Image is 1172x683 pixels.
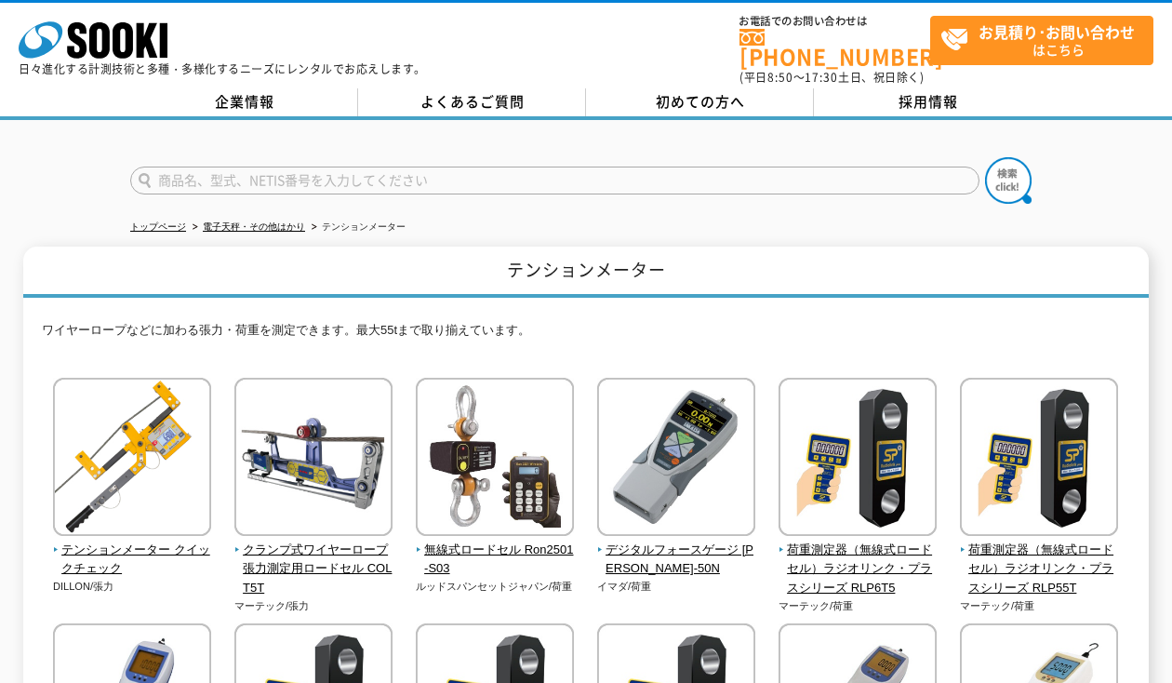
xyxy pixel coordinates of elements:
[739,69,924,86] span: (平日 ～ 土日、祝日除く)
[234,541,393,598] span: クランプ式ワイヤーロープ張力測定用ロードセル COLT5T
[960,523,1119,598] a: 荷重測定器（無線式ロードセル）ラジオリンク・プラスシリーズ RLP55T
[53,378,211,541] img: テンションメーター クイックチェック
[805,69,838,86] span: 17:30
[985,157,1032,204] img: btn_search.png
[203,221,305,232] a: 電子天秤・その他はかり
[42,321,1130,350] p: ワイヤーロープなどに加わる張力・荷重を測定できます。最大55tまで取り揃えています。
[53,523,212,579] a: テンションメーター クイックチェック
[597,378,755,541] img: デジタルフォースゲージ ZTS-50N
[308,218,406,237] li: テンションメーター
[739,29,930,67] a: [PHONE_NUMBER]
[597,541,756,580] span: デジタルフォースゲージ [PERSON_NAME]-50N
[586,88,814,116] a: 初めての方へ
[416,523,575,579] a: 無線式ロードセル Ron2501-S03
[656,91,745,112] span: 初めての方へ
[979,20,1135,43] strong: お見積り･お問い合わせ
[930,16,1153,65] a: お見積り･お問い合わせはこちら
[960,378,1118,541] img: 荷重測定器（無線式ロードセル）ラジオリンク・プラスシリーズ RLP55T
[416,378,574,541] img: 無線式ロードセル Ron2501-S03
[130,221,186,232] a: トップページ
[53,541,212,580] span: テンションメーター クイックチェック
[416,541,575,580] span: 無線式ロードセル Ron2501-S03
[597,523,756,579] a: デジタルフォースゲージ [PERSON_NAME]-50N
[767,69,793,86] span: 8:50
[358,88,586,116] a: よくあるご質問
[779,523,938,598] a: 荷重測定器（無線式ロードセル）ラジオリンク・プラスシリーズ RLP6T5
[234,523,393,598] a: クランプ式ワイヤーロープ張力測定用ロードセル COLT5T
[779,378,937,541] img: 荷重測定器（無線式ロードセル）ラジオリンク・プラスシリーズ RLP6T5
[960,598,1119,614] p: マーテック/荷重
[597,579,756,595] p: イマダ/荷重
[779,541,938,598] span: 荷重測定器（無線式ロードセル）ラジオリンク・プラスシリーズ RLP6T5
[19,63,426,74] p: 日々進化する計測技術と多種・多様化するニーズにレンタルでお応えします。
[130,167,979,194] input: 商品名、型式、NETIS番号を入力してください
[416,579,575,595] p: ルッドスパンセットジャパン/荷重
[940,17,1152,63] span: はこちら
[960,541,1119,598] span: 荷重測定器（無線式ロードセル）ラジオリンク・プラスシリーズ RLP55T
[234,598,393,614] p: マーテック/張力
[739,16,930,27] span: お電話でのお問い合わせは
[779,598,938,614] p: マーテック/荷重
[53,579,212,595] p: DILLON/張力
[814,88,1042,116] a: 採用情報
[23,247,1149,298] h1: テンションメーター
[130,88,358,116] a: 企業情報
[234,378,393,541] img: クランプ式ワイヤーロープ張力測定用ロードセル COLT5T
